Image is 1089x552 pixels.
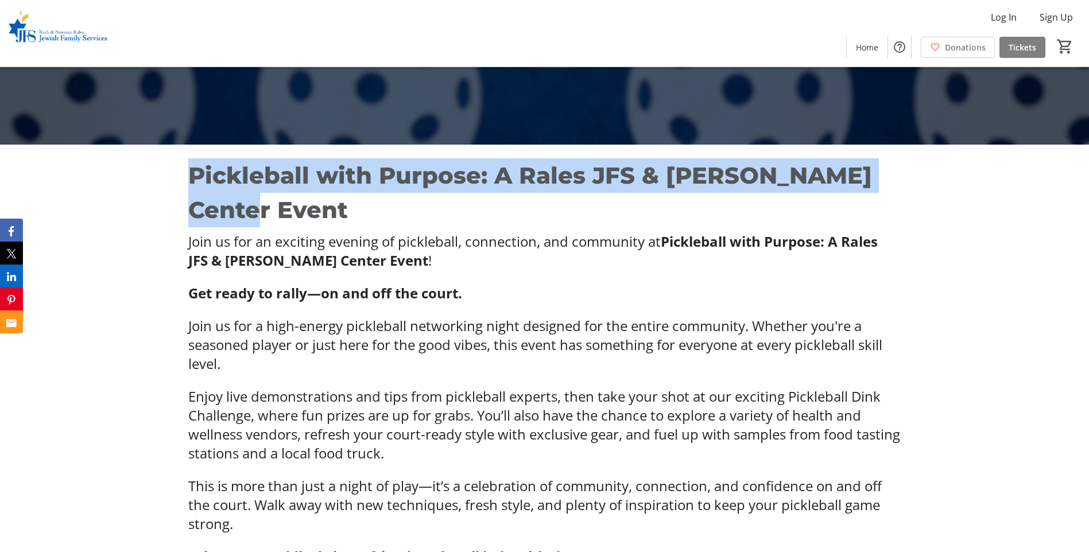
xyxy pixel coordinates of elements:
[856,41,878,53] span: Home
[888,36,911,59] button: Help
[982,8,1026,26] button: Log In
[991,10,1017,24] span: Log In
[1055,36,1075,57] button: Cart
[7,5,109,62] img: Ruth & Norman Rales Jewish Family Services's Logo
[1040,10,1073,24] span: Sign Up
[428,251,432,270] span: !
[188,387,900,462] span: Enjoy live demonstrations and tips from pickleball experts, then take your shot at our exciting P...
[188,232,878,270] strong: Pickleball with Purpose: A Rales JFS & [PERSON_NAME] Center Event
[945,41,986,53] span: Donations
[188,232,661,251] span: Join us for an exciting evening of pickleball, connection, and community at
[188,476,882,533] span: This is more than just a night of play—it’s a celebration of community, connection, and confidenc...
[188,316,882,373] span: Join us for a high-energy pickleball networking night designed for the entire community. Whether ...
[1009,41,1036,53] span: Tickets
[847,37,888,58] a: Home
[188,161,872,224] strong: Pickleball with Purpose: A Rales JFS & [PERSON_NAME] Center Event
[1030,8,1082,26] button: Sign Up
[999,37,1045,58] a: Tickets
[188,283,462,302] strong: Get ready to rally—on and off the court.
[921,37,995,58] a: Donations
